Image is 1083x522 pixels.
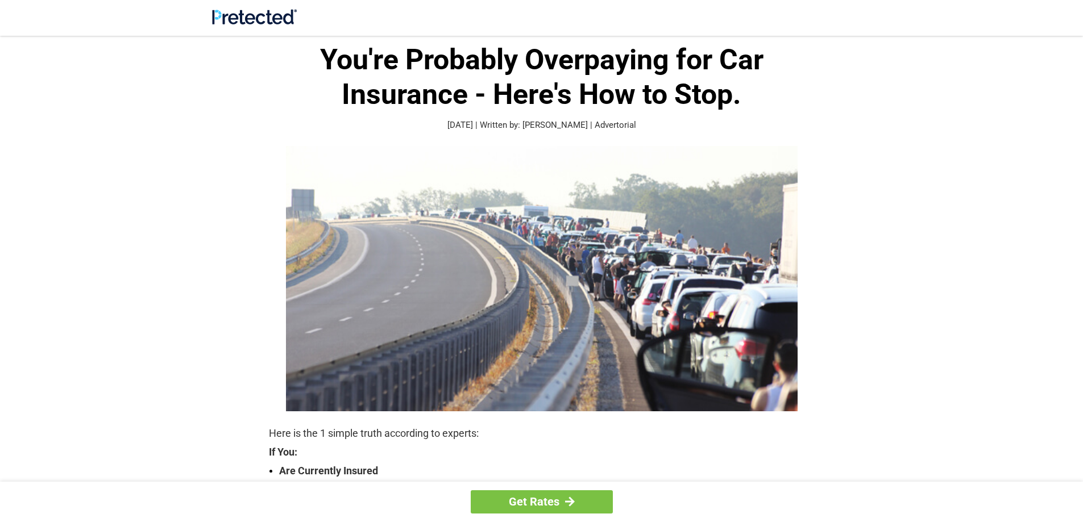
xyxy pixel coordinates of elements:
a: Site Logo [212,16,297,27]
a: Get Rates [471,490,613,513]
p: [DATE] | Written by: [PERSON_NAME] | Advertorial [269,119,815,132]
h1: You're Probably Overpaying for Car Insurance - Here's How to Stop. [269,43,815,112]
strong: Are Over The Age Of [DEMOGRAPHIC_DATA] [279,479,815,495]
strong: If You: [269,447,815,457]
p: Here is the 1 simple truth according to experts: [269,425,815,441]
strong: Are Currently Insured [279,463,815,479]
img: Site Logo [212,9,297,24]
